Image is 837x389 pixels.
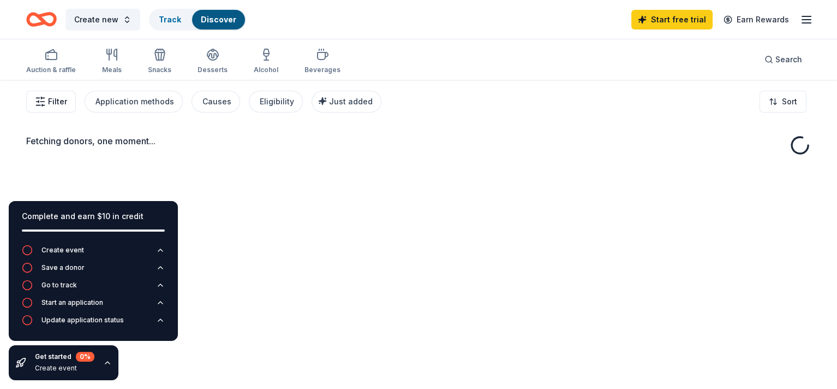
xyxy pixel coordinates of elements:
button: Go to track [22,280,165,297]
div: Create event [41,246,84,255]
div: Start an application [41,298,103,307]
button: Causes [192,91,240,113]
div: Get started [35,352,94,362]
button: Auction & raffle [26,44,76,80]
button: Create new [65,9,140,31]
div: Causes [202,95,231,108]
button: Create event [22,245,165,262]
button: Search [756,49,811,70]
button: Desserts [198,44,228,80]
div: Auction & raffle [26,66,76,74]
a: Track [159,15,181,24]
div: 0 % [76,352,94,362]
button: Start an application [22,297,165,315]
a: Home [26,7,57,32]
div: Desserts [198,66,228,74]
button: Just added [312,91,381,113]
a: Earn Rewards [717,10,796,30]
span: Create new [74,13,118,26]
button: Update application status [22,315,165,332]
button: TrackDiscover [149,9,246,31]
a: Start free trial [631,10,713,30]
button: Snacks [148,44,171,80]
div: Complete and earn $10 in credit [22,210,165,223]
span: Sort [782,95,797,108]
div: Application methods [95,95,174,108]
a: Discover [201,15,236,24]
div: Meals [102,66,122,74]
div: Save a donor [41,263,85,272]
button: Beverages [304,44,340,80]
button: Filter [26,91,76,113]
button: Sort [760,91,806,113]
span: Filter [48,95,67,108]
button: Meals [102,44,122,80]
span: Search [775,53,802,66]
div: Beverages [304,66,340,74]
button: Alcohol [254,44,278,80]
div: Alcohol [254,66,278,74]
div: Update application status [41,316,124,325]
button: Eligibility [249,91,303,113]
button: Save a donor [22,262,165,280]
div: Eligibility [260,95,294,108]
div: Create event [35,364,94,373]
div: Go to track [41,281,77,290]
span: Just added [329,97,373,106]
div: Snacks [148,66,171,74]
button: Application methods [85,91,183,113]
div: Fetching donors, one moment... [26,134,811,148]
